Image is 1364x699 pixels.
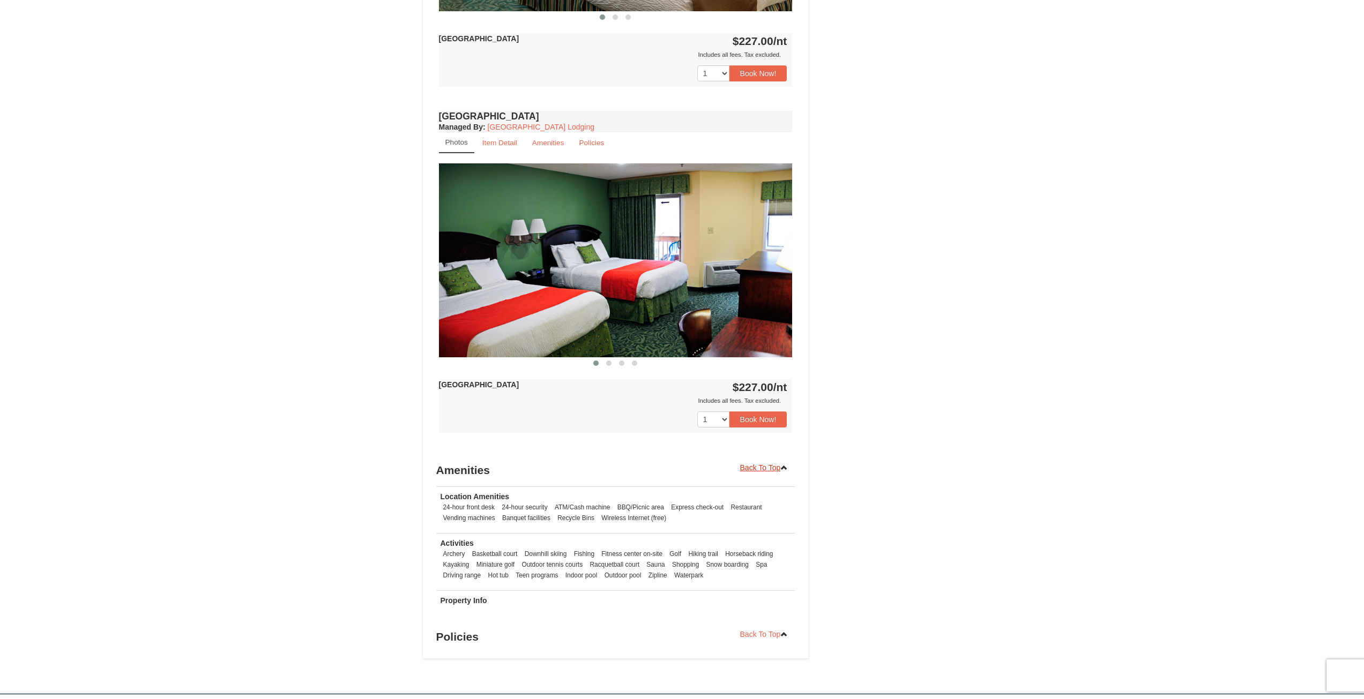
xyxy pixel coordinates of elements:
[441,596,487,605] strong: Property Info
[475,132,524,153] a: Item Detail
[499,502,550,513] li: 24-hour security
[773,381,787,393] span: /nt
[602,570,644,581] li: Outdoor pool
[733,626,795,642] a: Back To Top
[439,49,787,60] div: Includes all fees. Tax excluded.
[753,559,770,570] li: Spa
[522,548,570,559] li: Downhill skiing
[482,139,517,147] small: Item Detail
[488,123,594,131] a: [GEOGRAPHIC_DATA] Lodging
[436,626,795,648] h3: Policies
[646,570,670,581] li: Zipline
[667,548,684,559] li: Golf
[599,548,665,559] li: Fitness center on-site
[722,548,776,559] li: Horseback riding
[555,513,597,523] li: Recycle Bins
[513,570,561,581] li: Teen programs
[733,381,787,393] strong: $227.00
[773,35,787,47] span: /nt
[441,570,484,581] li: Driving range
[439,123,486,131] strong: :
[441,492,510,501] strong: Location Amenities
[704,559,751,570] li: Snow boarding
[439,123,483,131] span: Managed By
[587,559,642,570] li: Racquetball court
[439,132,474,153] a: Photos
[486,570,511,581] li: Hot tub
[729,65,787,81] button: Book Now!
[500,513,553,523] li: Banquet facilities
[644,559,667,570] li: Sauna
[728,502,764,513] li: Restaurant
[599,513,669,523] li: Wireless Internet (free)
[552,502,613,513] li: ATM/Cash machine
[441,502,498,513] li: 24-hour front desk
[474,559,517,570] li: Miniature golf
[436,460,795,481] h3: Amenities
[439,34,519,43] strong: [GEOGRAPHIC_DATA]
[439,111,793,122] h4: [GEOGRAPHIC_DATA]
[532,139,564,147] small: Amenities
[441,539,474,547] strong: Activities
[571,548,597,559] li: Fishing
[668,502,726,513] li: Express check-out
[615,502,667,513] li: BBQ/Picnic area
[441,548,468,559] li: Archery
[439,163,793,357] img: 18876286-41-233aa5f3.jpg
[525,132,571,153] a: Amenities
[733,35,787,47] strong: $227.00
[469,548,520,559] li: Basketball court
[729,411,787,427] button: Book Now!
[669,559,702,570] li: Shopping
[672,570,706,581] li: Waterpark
[572,132,611,153] a: Policies
[441,513,498,523] li: Vending machines
[439,395,787,406] div: Includes all fees. Tax excluded.
[563,570,600,581] li: Indoor pool
[733,460,795,476] a: Back To Top
[439,380,519,389] strong: [GEOGRAPHIC_DATA]
[445,138,468,146] small: Photos
[579,139,604,147] small: Policies
[519,559,585,570] li: Outdoor tennis courts
[441,559,472,570] li: Kayaking
[685,548,721,559] li: Hiking trail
